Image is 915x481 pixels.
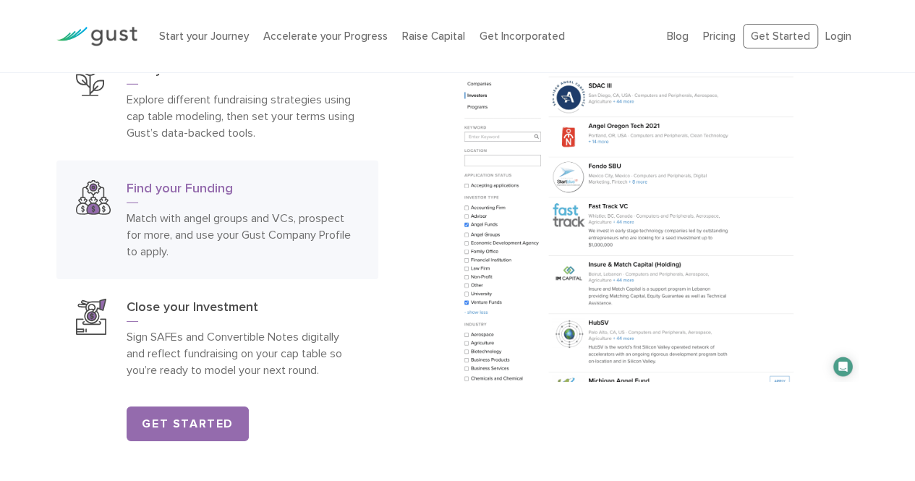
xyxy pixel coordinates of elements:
a: Pricing [703,30,736,43]
a: Close Your InvestmentClose your InvestmentSign SAFEs and Convertible Notes digitally and reflect ... [56,279,378,398]
img: Find Your Funding [400,30,859,382]
a: Get Incorporated [480,30,565,43]
a: Accelerate your Progress [263,30,388,43]
p: Explore different fundraising strategies using cap table modeling, then set your terms using Gust... [127,91,358,141]
a: Plan Your RaisePlan your RaiseExplore different fundraising strategies using cap table modeling, ... [56,42,378,161]
a: Get Started [743,24,818,49]
a: Login [825,30,851,43]
h3: Close your Investment [127,299,358,322]
a: Get Started [127,406,249,441]
a: Find Your FundingFind your FundingMatch with angel groups and VCs, prospect for more, and use you... [56,161,378,279]
img: Close Your Investment [76,299,106,335]
img: Gust Logo [56,27,137,46]
img: Plan Your Raise [76,61,103,97]
p: Match with angel groups and VCs, prospect for more, and use your Gust Company Profile to apply. [127,210,358,260]
h3: Find your Funding [127,180,358,203]
p: Sign SAFEs and Convertible Notes digitally and reflect fundraising on your cap table so you’re re... [127,328,358,378]
img: Find Your Funding [76,180,111,215]
a: Start your Journey [159,30,249,43]
a: Raise Capital [402,30,465,43]
a: Blog [667,30,689,43]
